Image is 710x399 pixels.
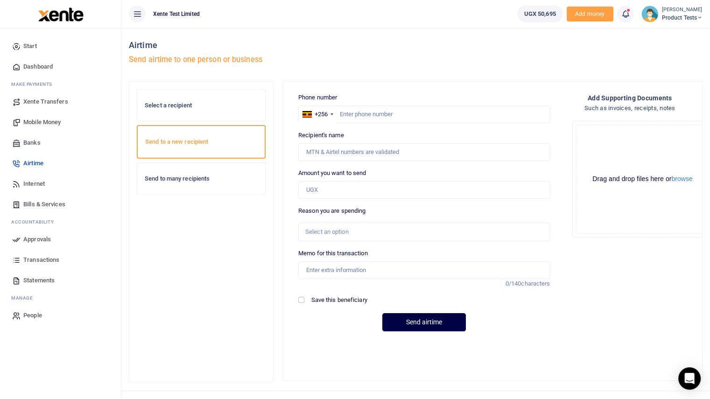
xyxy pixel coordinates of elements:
[517,6,563,22] a: UGX 50,695
[7,270,113,291] a: Statements
[7,291,113,305] li: M
[7,174,113,194] a: Internet
[145,138,257,146] h6: Send to a new recipient
[23,118,61,127] span: Mobile Money
[137,125,266,159] a: Send to a new recipient
[16,82,52,87] span: ake Payments
[524,9,556,19] span: UGX 50,695
[588,93,672,103] h4: Add supporting Documents
[662,14,703,22] span: Product Tests
[567,7,613,22] span: Add money
[23,255,59,265] span: Transactions
[23,97,68,106] span: Xente Transfers
[7,36,113,56] a: Start
[576,175,708,183] div: Drag and drop files here or
[149,10,204,18] span: Xente Test Limited
[129,40,412,50] h4: Airtime
[38,7,84,21] img: logo-large
[382,313,466,331] button: Send airtime
[298,131,344,140] label: Recipient's name
[298,206,366,216] label: Reason you are spending
[298,105,550,123] input: Enter phone number
[7,215,113,229] li: Ac
[7,229,113,250] a: Approvals
[23,138,41,147] span: Banks
[298,143,550,161] input: MTN & Airtel numbers are validated
[513,6,567,22] li: Wallet ballance
[7,305,113,326] a: People
[7,133,113,153] a: Banks
[298,93,337,102] label: Phone number
[567,10,613,17] a: Add money
[137,162,266,195] a: Send to many recipients
[16,295,33,301] span: anage
[299,106,336,123] div: Uganda: +256
[145,175,258,182] h6: Send to many recipients
[145,102,258,109] h6: Select a recipient
[521,280,550,287] span: characters
[641,6,658,22] img: profile-user
[23,62,53,71] span: Dashboard
[7,153,113,174] a: Airtime
[23,159,43,168] span: Airtime
[7,56,113,77] a: Dashboard
[137,89,266,122] a: Select a recipient
[311,295,367,305] label: Save this beneficiary
[678,367,701,390] div: Open Intercom Messenger
[298,181,550,199] input: UGX
[23,179,45,189] span: Internet
[641,6,703,22] a: profile-user [PERSON_NAME] Product Tests
[584,103,675,113] h4: Such as invoices, receipts, notes
[298,249,368,258] label: Memo for this transaction
[662,6,703,14] small: [PERSON_NAME]
[129,55,412,64] h5: Send airtime to one person or business
[506,280,521,287] span: 0/140
[671,175,692,182] button: browse
[23,42,37,51] span: Start
[298,261,550,279] input: Enter extra information
[23,311,42,320] span: People
[23,276,55,285] span: Statements
[7,77,113,91] li: M
[7,112,113,133] a: Mobile Money
[567,7,613,22] li: Toup your wallet
[305,227,536,237] div: Select an option
[7,194,113,215] a: Bills & Services
[18,219,54,224] span: countability
[37,10,84,17] a: logo-small logo-large logo-large
[7,250,113,270] a: Transactions
[315,110,328,119] div: +256
[23,235,51,244] span: Approvals
[23,200,65,209] span: Bills & Services
[7,91,113,112] a: Xente Transfers
[298,168,366,178] label: Amount you want to send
